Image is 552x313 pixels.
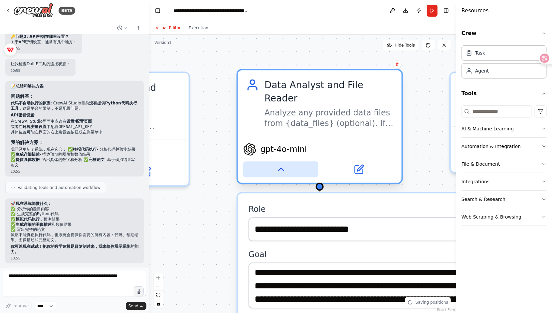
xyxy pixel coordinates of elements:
button: toggle interactivity [154,299,163,308]
button: Open in side panel [321,161,396,177]
button: Send [126,302,146,310]
strong: 你可以现在试试！把你的数学建模题目复制过来，我来给你展示系统的能力。 [11,244,138,254]
button: AI & Machine Learning [461,120,547,137]
strong: 总结和解决方案 [16,84,44,88]
li: ✅ 生成完整的Python代码 [11,212,138,217]
div: Task [475,50,485,56]
div: Data Analyst and File Reader [265,78,394,105]
h2: 📝 [11,84,138,89]
button: fit view [154,291,163,299]
code: OPENAI_API_KEY [59,125,92,129]
li: ✅ ，预测结果 [11,217,138,222]
strong: API密钥设置 [11,113,34,117]
p: : CrewAI Studio目前 ，这是平台的限制，不是配置问题。 [11,101,138,111]
strong: 生成详细的图像描述 [16,222,52,227]
button: Start a new chat [133,24,144,32]
h4: Resources [461,7,489,15]
li: 在CrewAI Studio界面中应该有 [11,119,138,124]
h2: 🚀 [11,201,138,207]
button: Search & Research [461,191,547,208]
button: Open in side panel [108,164,183,180]
button: Improve [3,302,32,310]
strong: 模拟代码执行 [73,147,97,152]
strong: 没有提供Python代码执行工具 [11,101,137,111]
strong: 环境变量设置 [23,124,47,129]
span: Validating tools and automation workflow [18,185,100,190]
div: Analyze any provided data files from {data_files} (optional). If data files are provided, extract... [265,107,394,129]
span: Send [128,303,138,309]
div: React Flow controls [154,273,163,308]
div: Crew [461,43,547,84]
button: Switch to previous chat [114,24,130,32]
strong: 现在系统能做什么： [16,201,52,206]
div: 10:55 [11,46,77,51]
span: Improve [12,303,29,309]
button: Execution [185,24,212,32]
button: Integrations [461,173,547,190]
button: Hide left sidebar [153,6,162,15]
strong: 问题2: API密钥在哪里设置？ [16,34,69,39]
div: Document Reader and Problem Identifier [52,81,181,107]
button: Delete node [393,60,402,69]
img: Logo [13,3,53,18]
div: 10:55 [11,256,138,261]
strong: 生成详细描述 [16,152,40,157]
div: BETA [59,7,75,15]
div: 10:55 [11,169,138,174]
button: Hide Tools [383,40,419,51]
label: Role [249,204,491,215]
nav: breadcrumb [173,7,248,14]
div: Version 1 [154,40,172,45]
li: ✅ 写出完整的论文 [11,227,138,233]
p: 关于API密钥设置，通常有几个地方： [11,40,77,45]
button: Web Scraping & Browsing [461,208,547,226]
strong: 代码不自动执行的原因 [11,101,51,105]
li: ✅ 分析你的题目内容 [11,207,138,212]
p: 我已经更新了系统，现在它会： ✅ - 分析代码并预测结果 ✅ - 描述预期的图像和数值结果 ✅ - 给出具体的数字和分析 ✅ - 基于模拟结果写论文 [11,147,138,168]
a: React Flow attribution [437,308,455,312]
strong: 设置/配置页面 [67,119,92,124]
div: 10:55 [11,68,70,73]
strong: 提供具体数据 [16,157,40,162]
strong: 完整论文 [89,157,104,162]
div: Tools [461,103,547,231]
li: 或者在 中配置 [11,124,138,130]
li: 具体位置可能在界面的右上角设置按钮或左侧菜单中 [11,130,138,135]
button: Crew [461,24,547,43]
strong: 模拟代码执行 [16,217,40,222]
span: Saving positions [416,300,448,305]
button: Hide right sidebar [442,6,451,15]
span: gpt-4o-mini [261,144,307,155]
p: 虽然不能真正执行代码，但系统会提供你需要的所有内容：代码、预期结果、图像描述和完整论文。 [11,233,138,243]
p: : [11,113,138,118]
button: zoom out [154,282,163,291]
h2: 🔑 [11,34,77,40]
div: Document Reader and Problem IdentifierRead and analyze the mathematical modeling problem content ... [24,72,190,187]
li: ✅ 和数值结果 [11,222,138,228]
button: Click to speak your automation idea [134,286,144,296]
div: Read and analyze the mathematical modeling problem content from {problem_content} (provided as ma... [52,110,181,131]
span: Hide Tools [395,43,415,48]
button: File & Document [461,155,547,173]
button: Tools [461,84,547,103]
button: Automation & Integration [461,138,547,155]
button: Visual Editor [152,24,185,32]
div: Data Analyst and File ReaderAnalyze any provided data files from {data_files} (optional). If data... [237,72,403,187]
label: Goal [249,249,491,260]
strong: 问题解答： [11,93,34,99]
strong: 我的解决方案： [11,140,43,145]
p: 让我检查Dall-E工具的连接状态： [11,62,70,67]
div: Agent [475,68,489,74]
